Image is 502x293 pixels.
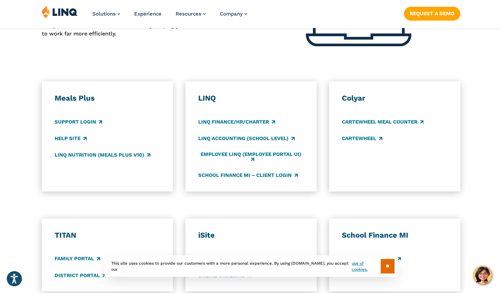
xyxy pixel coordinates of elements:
[473,266,492,285] button: Hello, have a question? Let’s chat.
[198,255,264,263] a: District Admin Login
[54,135,86,142] a: Help Site
[404,5,460,20] nav: Button Navigation
[42,22,209,38] p: LINQ connects the entire K‑12 community, helping your district to work far more efficiently.
[54,231,160,240] h3: TITAN
[54,255,100,263] a: Family Portal
[176,11,201,17] span: Resources
[352,260,380,272] a: use of cookies.
[220,11,243,17] span: Company
[42,5,78,18] img: LINQ | K‑12 Software
[342,118,423,126] a: CARTEWHEEL Meal Counter
[198,231,304,240] h3: iSite
[404,7,460,20] a: Request a Demo
[92,11,120,17] a: Solutions
[342,94,447,103] h3: Colyar
[220,11,247,17] a: Company
[198,171,297,179] a: School Finance MI – Client Login
[176,11,206,17] a: Resources
[342,255,401,263] a: Software Updates
[54,94,160,103] h3: Meals Plus
[342,231,447,240] h3: School Finance MI
[198,118,275,126] a: LINQ Finance/HR/Charter
[54,151,150,159] a: LINQ Nutrition (Meals Plus v10)
[134,11,161,17] a: Experience
[198,135,294,142] a: LINQ Accounting (school level)
[54,118,102,126] a: Support Login
[198,94,304,103] h3: LINQ
[92,11,116,17] span: Solutions
[105,256,398,277] div: This site uses cookies to provide our customers with a more personal experience. By using [DOMAIN...
[342,135,382,142] a: CARTEWHEEL
[198,151,304,162] a: Employee LINQ (Employee Portal UI)
[92,5,247,28] nav: Primary Navigation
